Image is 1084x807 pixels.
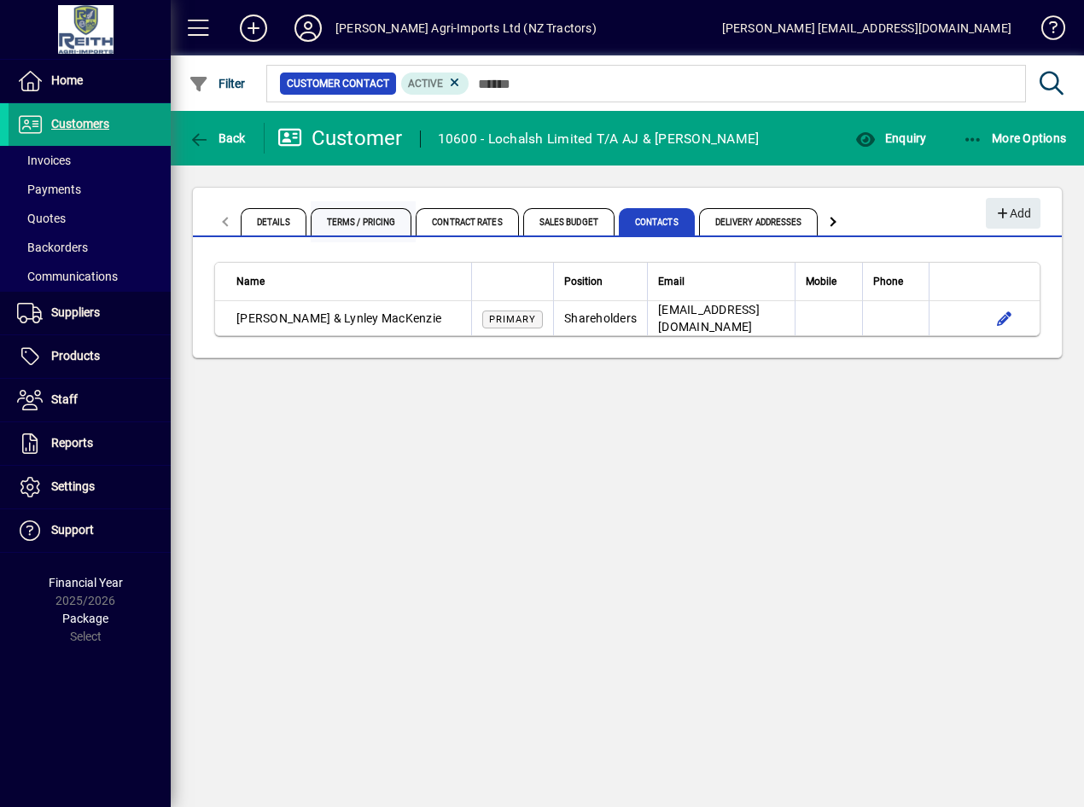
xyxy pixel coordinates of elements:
button: Add [986,198,1040,229]
span: Mobile [806,272,836,291]
span: Backorders [17,241,88,254]
button: Filter [184,68,250,99]
a: Communications [9,262,171,291]
span: Primary [489,314,536,325]
div: Phone [873,272,918,291]
div: Name [236,272,461,291]
span: Staff [51,392,78,406]
span: Add [994,200,1031,228]
span: Sales Budget [523,208,615,235]
button: Enquiry [851,123,930,154]
span: Home [51,73,83,87]
span: [PERSON_NAME] & Lynley [236,311,379,325]
span: Contacts [619,208,695,235]
span: MacKenzie [382,311,441,325]
td: Shareholders [553,301,647,335]
a: Support [9,509,171,552]
a: Staff [9,379,171,421]
div: Email [658,272,784,291]
a: Backorders [9,233,171,262]
a: Products [9,335,171,378]
div: 10600 - Lochalsh Limited T/A AJ & [PERSON_NAME] [438,125,760,153]
span: Payments [17,183,81,196]
span: Filter [189,77,246,90]
span: Package [62,612,108,625]
div: Mobile [806,272,852,291]
span: Active [408,78,443,90]
span: Suppliers [51,305,100,319]
a: Invoices [9,146,171,175]
span: Settings [51,479,95,493]
span: Products [51,349,100,363]
div: [PERSON_NAME] Agri-Imports Ltd (NZ Tractors) [335,15,597,42]
a: Knowledge Base [1029,3,1063,59]
span: Position [564,272,603,291]
span: Delivery Addresses [699,208,819,235]
a: Home [9,60,171,102]
button: Edit [991,305,1018,332]
span: Communications [17,270,118,283]
span: [EMAIL_ADDRESS][DOMAIN_NAME] [658,303,760,334]
a: Payments [9,175,171,204]
a: Suppliers [9,292,171,334]
app-page-header-button: Back [171,123,265,154]
span: Phone [873,272,903,291]
button: Back [184,123,250,154]
span: Details [241,208,306,235]
div: Position [564,272,637,291]
span: Enquiry [855,131,926,145]
span: Reports [51,436,93,450]
span: Terms / Pricing [311,208,412,235]
span: Contract Rates [416,208,518,235]
mat-chip: Activation Status: Active [401,73,469,95]
span: Financial Year [49,576,123,589]
a: Quotes [9,204,171,233]
button: Profile [281,13,335,44]
span: Customer Contact [287,75,389,92]
span: More Options [963,131,1067,145]
span: Quotes [17,212,66,225]
button: More Options [959,123,1071,154]
a: Settings [9,466,171,508]
span: Email [658,272,685,291]
span: Customers [51,117,109,131]
span: Back [189,131,246,145]
div: Customer [277,125,403,152]
a: Reports [9,422,171,465]
span: Name [236,272,265,291]
button: Add [226,13,281,44]
div: [PERSON_NAME] [EMAIL_ADDRESS][DOMAIN_NAME] [722,15,1011,42]
span: Support [51,523,94,537]
span: Invoices [17,154,71,167]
